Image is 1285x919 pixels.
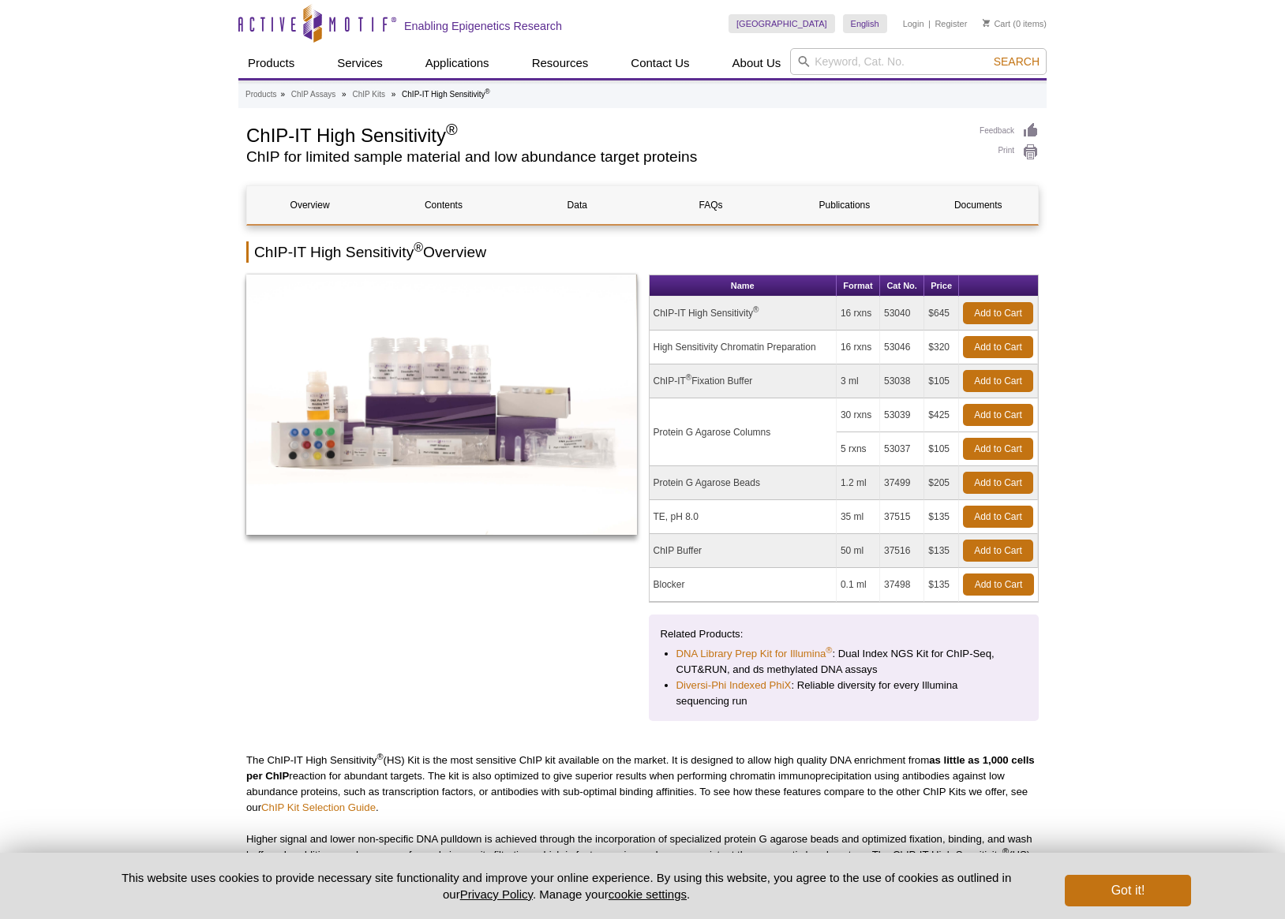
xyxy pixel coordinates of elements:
td: Protein G Agarose Beads [650,466,837,500]
sup: ® [1002,846,1009,856]
td: 30 rxns [837,398,880,432]
td: 37499 [880,466,924,500]
td: $135 [924,568,959,602]
td: ChIP-IT Fixation Buffer [650,364,837,398]
button: Got it! [1065,875,1191,906]
a: Diversi-Phi Indexed PhiX [676,678,792,693]
a: Add to Cart [963,404,1033,426]
a: Add to Cart [963,336,1033,358]
h2: ChIP-IT High Sensitivity Overview [246,241,1039,263]
th: Format [837,275,880,297]
img: Your Cart [983,19,990,27]
sup: ® [446,121,458,138]
td: ChIP Buffer [650,534,837,568]
td: 37516 [880,534,924,568]
a: Products [245,88,276,102]
td: Blocker [650,568,837,602]
a: ChIP Kit Selection Guide [261,801,376,813]
a: Login [903,18,924,29]
a: About Us [723,48,791,78]
a: Add to Cart [963,472,1033,494]
sup: ® [753,305,759,314]
a: Register [935,18,967,29]
li: : Dual Index NGS Kit for ChIP-Seq, CUT&RUN, and ds methylated DNA assays [676,646,1012,678]
td: 53046 [880,331,924,364]
td: 37515 [880,500,924,534]
a: Contact Us [621,48,699,78]
li: » [391,90,396,99]
li: » [342,90,347,99]
sup: ® [686,373,691,382]
a: Add to Cart [963,573,1034,596]
a: Privacy Policy [460,887,533,901]
a: Resources [523,48,598,78]
li: : Reliable diversity for every Illumina sequencing run [676,678,1012,709]
a: DNA Library Prep Kit for Illumina® [676,646,833,662]
h2: Enabling Epigenetics Research [404,19,562,33]
button: Search [989,54,1044,69]
td: 53038 [880,364,924,398]
p: Related Products: [661,626,1028,642]
li: | [928,14,931,33]
a: Add to Cart [963,438,1033,460]
a: Print [980,144,1039,161]
h1: ChIP-IT High Sensitivity [246,122,964,146]
a: ChIP Kits [352,88,385,102]
p: Higher signal and lower non-specific DNA pulldown is achieved through the incorporation of specia... [246,831,1039,879]
td: $105 [924,432,959,466]
span: Search [994,55,1040,68]
td: 5 rxns [837,432,880,466]
td: 16 rxns [837,331,880,364]
th: Price [924,275,959,297]
input: Keyword, Cat. No. [790,48,1047,75]
td: $425 [924,398,959,432]
td: 16 rxns [837,297,880,331]
a: Add to Cart [963,302,1033,324]
a: Services [328,48,392,78]
td: 35 ml [837,500,880,534]
li: (0 items) [983,14,1047,33]
p: The ChIP-IT High Sensitivity (HS) Kit is the most sensitive ChIP kit available on the market. It ... [246,753,1039,816]
td: High Sensitivity Chromatin Preparation [650,331,837,364]
li: ChIP-IT High Sensitivity [402,90,490,99]
li: » [280,90,285,99]
img: ChIP-IT High Sensitivity Kit [246,275,637,535]
a: Products [238,48,304,78]
td: Protein G Agarose Columns [650,398,837,466]
td: $135 [924,534,959,568]
a: [GEOGRAPHIC_DATA] [729,14,835,33]
a: Overview [247,186,373,224]
a: ChIP Assays [291,88,336,102]
th: Name [650,275,837,297]
td: $105 [924,364,959,398]
a: FAQs [648,186,774,224]
a: Feedback [980,122,1039,140]
td: $205 [924,466,959,500]
a: Data [515,186,640,224]
td: TE, pH 8.0 [650,500,837,534]
a: Cart [983,18,1010,29]
td: 37498 [880,568,924,602]
a: Contents [380,186,506,224]
sup: ® [826,645,832,655]
td: $320 [924,331,959,364]
td: 1.2 ml [837,466,880,500]
td: 50 ml [837,534,880,568]
td: 53037 [880,432,924,466]
a: Documents [916,186,1041,224]
td: 0.1 ml [837,568,880,602]
a: English [843,14,887,33]
td: 53040 [880,297,924,331]
button: cookie settings [609,887,687,901]
sup: ® [377,752,383,761]
p: This website uses cookies to provide necessary site functionality and improve your online experie... [94,869,1039,902]
sup: ® [485,88,489,95]
td: $645 [924,297,959,331]
a: Add to Cart [963,506,1033,528]
a: Applications [416,48,499,78]
td: 3 ml [837,364,880,398]
h2: ChIP for limited sample material and low abundance target proteins [246,150,964,164]
th: Cat No. [880,275,924,297]
a: Add to Cart [963,370,1033,392]
a: Add to Cart [963,540,1033,562]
